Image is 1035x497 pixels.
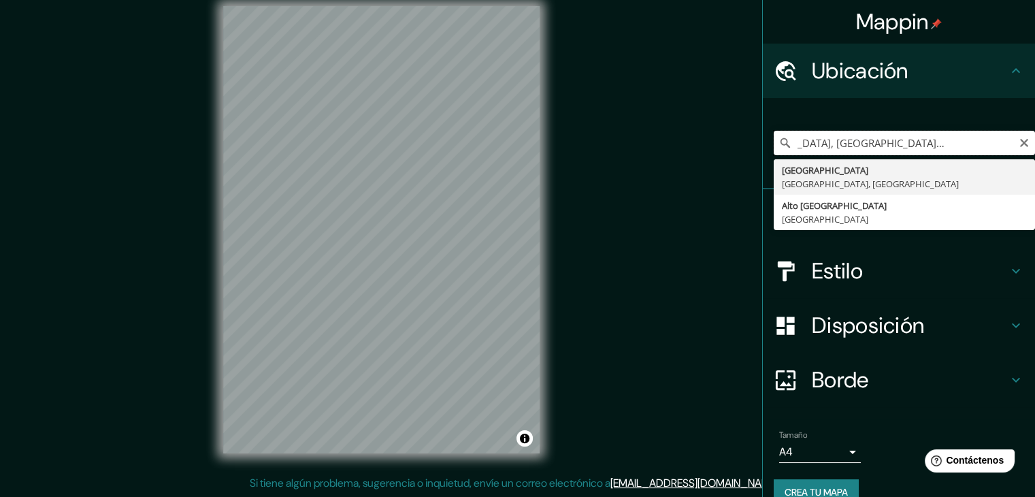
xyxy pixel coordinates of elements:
iframe: Lanzador de widgets de ayuda [914,444,1020,482]
font: Borde [812,366,869,394]
canvas: Mapa [223,6,540,453]
img: pin-icon.png [931,18,942,29]
button: Activar o desactivar atribución [516,430,533,447]
input: Elige tu ciudad o zona [774,131,1035,155]
font: Estilo [812,257,863,285]
font: [GEOGRAPHIC_DATA], [GEOGRAPHIC_DATA] [782,178,959,190]
div: Disposición [763,298,1035,353]
font: [GEOGRAPHIC_DATA] [782,213,868,225]
button: Claro [1019,135,1030,148]
div: Estilo [763,244,1035,298]
font: Si tiene algún problema, sugerencia o inquietud, envíe un correo electrónico a [250,476,610,490]
div: A4 [779,441,861,463]
div: Patas [763,189,1035,244]
font: Mappin [856,7,929,36]
div: Ubicación [763,44,1035,98]
font: Tamaño [779,430,807,440]
a: [EMAIL_ADDRESS][DOMAIN_NAME] [610,476,778,490]
div: Borde [763,353,1035,407]
font: A4 [779,445,793,459]
font: Alto [GEOGRAPHIC_DATA] [782,199,887,212]
font: Disposición [812,311,924,340]
font: [GEOGRAPHIC_DATA] [782,164,868,176]
font: Ubicación [812,57,908,85]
